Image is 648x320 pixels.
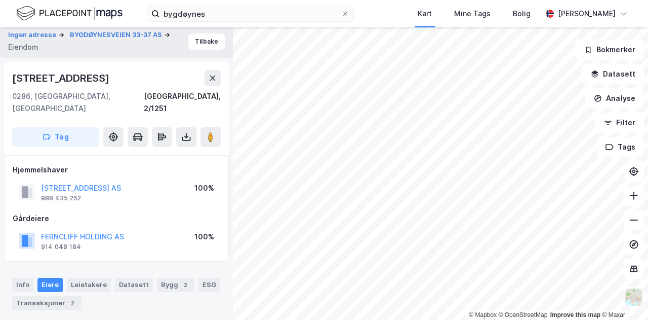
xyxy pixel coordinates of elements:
[13,212,220,225] div: Gårdeiere
[144,90,221,115] div: [GEOGRAPHIC_DATA], 2/1251
[499,311,548,318] a: OpenStreetMap
[67,298,77,308] div: 2
[558,8,616,20] div: [PERSON_NAME]
[70,30,164,40] button: BYGDØYNESVEIEN 33-37 AS
[41,194,81,202] div: 988 435 252
[597,271,648,320] iframe: Chat Widget
[582,64,644,84] button: Datasett
[12,90,144,115] div: 0286, [GEOGRAPHIC_DATA], [GEOGRAPHIC_DATA]
[13,164,220,176] div: Hjemmelshaver
[8,41,38,53] div: Eiendom
[159,6,341,21] input: Søk på adresse, matrikkel, gårdeiere, leietakere eller personer
[12,296,82,310] div: Transaksjoner
[188,33,225,50] button: Tilbake
[180,280,190,290] div: 2
[198,278,220,292] div: ESG
[194,182,214,194] div: 100%
[576,40,644,60] button: Bokmerker
[469,311,497,318] a: Mapbox
[454,8,491,20] div: Mine Tags
[12,70,111,86] div: [STREET_ADDRESS]
[12,127,99,147] button: Tag
[418,8,432,20] div: Kart
[41,243,81,251] div: 914 048 184
[8,30,58,40] button: Ingen adresse
[597,137,644,157] button: Tags
[194,231,214,243] div: 100%
[513,8,531,20] div: Bolig
[37,278,63,292] div: Eiere
[115,278,153,292] div: Datasett
[157,278,194,292] div: Bygg
[12,278,33,292] div: Info
[585,88,644,109] button: Analyse
[597,271,648,320] div: Kontrollprogram for chat
[595,113,644,133] button: Filter
[16,5,123,22] img: logo.f888ab2527a4732fd821a326f86c7f29.svg
[550,311,600,318] a: Improve this map
[67,278,111,292] div: Leietakere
